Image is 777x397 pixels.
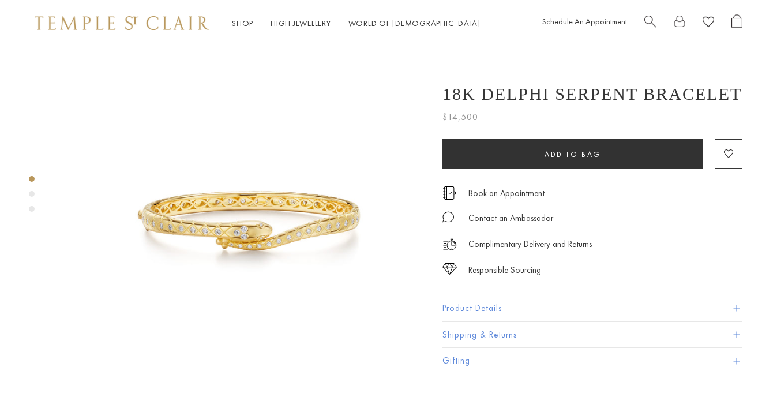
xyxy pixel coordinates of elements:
[75,46,425,396] img: 18K Delphi Serpent Bracelet
[644,14,656,32] a: Search
[731,14,742,32] a: Open Shopping Bag
[542,16,627,27] a: Schedule An Appointment
[719,343,765,385] iframe: Gorgias live chat messenger
[29,173,35,221] div: Product gallery navigation
[35,16,209,30] img: Temple St. Clair
[545,149,601,159] span: Add to bag
[442,263,457,275] img: icon_sourcing.svg
[442,186,456,200] img: icon_appointment.svg
[468,263,541,278] div: Responsible Sourcing
[468,211,553,226] div: Contact an Ambassador
[348,18,481,28] a: World of [DEMOGRAPHIC_DATA]World of [DEMOGRAPHIC_DATA]
[468,237,592,252] p: Complimentary Delivery and Returns
[442,348,742,374] button: Gifting
[442,139,703,169] button: Add to bag
[271,18,331,28] a: High JewelleryHigh Jewellery
[442,84,742,104] h1: 18K Delphi Serpent Bracelet
[232,16,481,31] nav: Main navigation
[232,18,253,28] a: ShopShop
[442,237,457,252] img: icon_delivery.svg
[703,14,714,32] a: View Wishlist
[442,110,478,125] span: $14,500
[442,211,454,223] img: MessageIcon-01_2.svg
[442,295,742,321] button: Product Details
[468,187,545,200] a: Book an Appointment
[442,322,742,348] button: Shipping & Returns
